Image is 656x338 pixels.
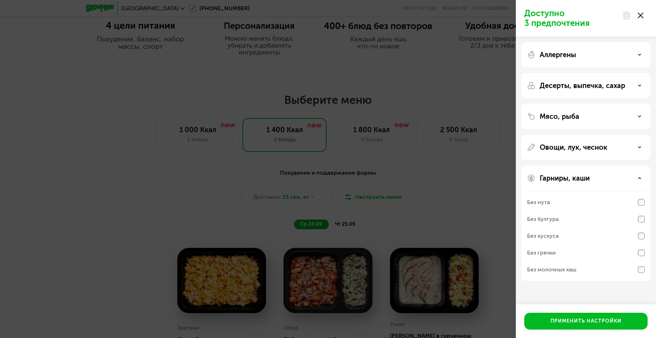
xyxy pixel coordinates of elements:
p: Мясо, рыба [540,112,579,121]
div: Без гречки [527,249,556,257]
p: Десерты, выпечка, сахар [540,81,625,90]
div: Без кускуса [527,232,559,240]
p: Доступно 3 предпочтения [524,8,618,28]
p: Овощи, лук, чеснок [540,143,607,151]
button: Применить настройки [524,313,648,330]
div: Применить настройки [551,318,622,325]
div: Без булгура [527,215,559,223]
div: Без нута [527,198,550,207]
p: Гарниры, каши [540,174,590,182]
div: Без молочных каш [527,265,576,274]
p: Аллергены [540,50,576,59]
